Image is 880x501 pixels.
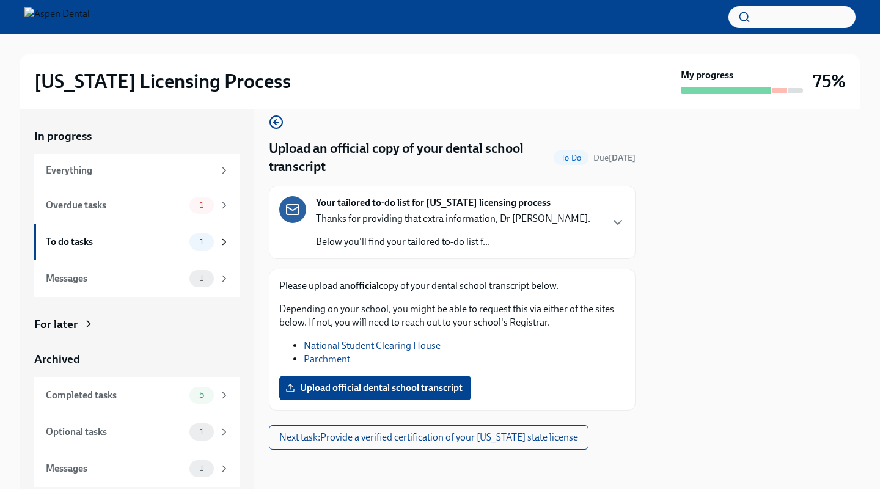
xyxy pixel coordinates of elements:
[34,260,240,297] a: Messages1
[269,425,588,450] button: Next task:Provide a verified certification of your [US_STATE] state license
[279,431,578,444] span: Next task : Provide a verified certification of your [US_STATE] state license
[554,153,588,163] span: To Do
[34,351,240,367] a: Archived
[46,164,214,177] div: Everything
[46,272,185,285] div: Messages
[34,224,240,260] a: To do tasks1
[193,200,211,210] span: 1
[288,382,463,394] span: Upload official dental school transcript
[193,427,211,436] span: 1
[304,340,441,351] a: National Student Clearing House
[46,462,185,475] div: Messages
[193,274,211,283] span: 1
[609,153,636,163] strong: [DATE]
[193,464,211,473] span: 1
[279,376,471,400] label: Upload official dental school transcript
[279,302,625,329] p: Depending on your school, you might be able to request this via either of the sites below. If not...
[34,414,240,450] a: Optional tasks1
[681,68,733,82] strong: My progress
[350,280,379,291] strong: official
[34,377,240,414] a: Completed tasks5
[34,316,240,332] a: For later
[304,353,350,365] a: Parchment
[34,316,78,332] div: For later
[316,235,590,249] p: Below you'll find your tailored to-do list f...
[34,154,240,187] a: Everything
[269,139,549,176] h4: Upload an official copy of your dental school transcript
[279,279,625,293] p: Please upload an copy of your dental school transcript below.
[316,212,590,225] p: Thanks for providing that extra information, Dr [PERSON_NAME].
[46,425,185,439] div: Optional tasks
[593,152,636,164] span: September 1st, 2025 10:00
[34,69,291,93] h2: [US_STATE] Licensing Process
[193,237,211,246] span: 1
[316,196,551,210] strong: Your tailored to-do list for [US_STATE] licensing process
[46,235,185,249] div: To do tasks
[593,153,636,163] span: Due
[46,199,185,212] div: Overdue tasks
[34,187,240,224] a: Overdue tasks1
[192,390,211,400] span: 5
[813,70,846,92] h3: 75%
[46,389,185,402] div: Completed tasks
[24,7,90,27] img: Aspen Dental
[34,128,240,144] a: In progress
[34,450,240,487] a: Messages1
